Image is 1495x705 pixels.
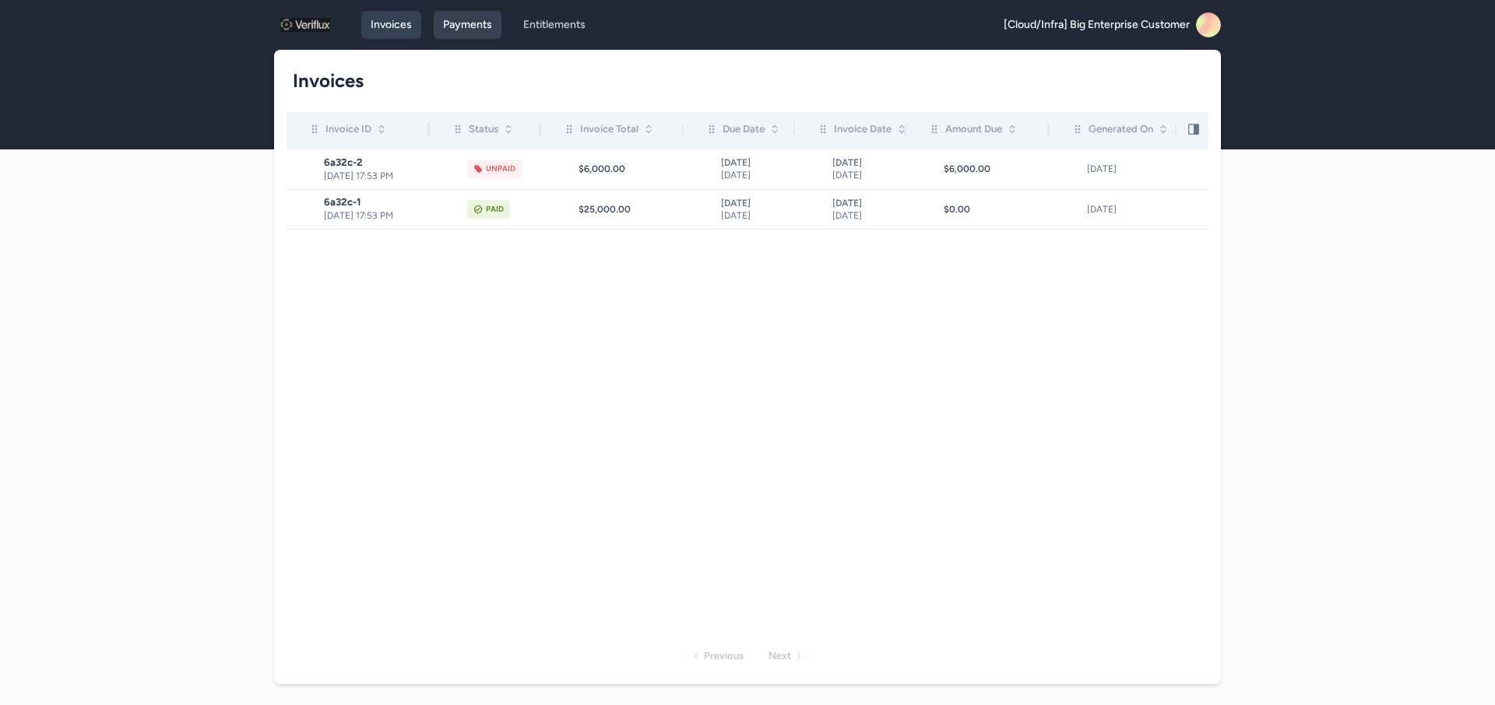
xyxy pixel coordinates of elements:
[832,209,902,222] span: [DATE]
[721,197,791,209] span: [DATE]
[287,636,1208,676] nav: Pagination
[486,163,515,175] div: Unpaid
[361,11,421,39] a: Invoices
[705,121,780,137] div: Due Date
[324,209,429,222] span: [DATE] 17:53 PM
[769,648,791,664] div: Next
[579,163,684,175] div: $6,000.00
[832,197,902,209] span: [DATE]
[280,12,330,37] img: logo_1757357187.png
[324,156,429,169] span: 6a32c-2
[1050,189,1177,229] td: [DATE]
[1004,12,1221,37] a: [Cloud/Infra] Big Enterprise Customer
[563,121,654,137] div: Invoice Total
[293,68,1190,93] h1: Invoices
[579,203,684,216] div: $25,000.00
[721,156,791,169] span: [DATE]
[434,11,501,39] a: Payments
[721,169,791,181] span: [DATE]
[832,156,902,169] span: [DATE]
[704,648,744,664] div: Previous
[721,209,791,222] span: [DATE]
[944,163,990,175] span: $6,000.00
[324,170,429,182] span: [DATE] 17:53 PM
[486,203,504,216] div: Paid
[452,121,514,137] div: Status
[324,196,429,209] span: 6a32c-1
[287,112,1208,237] div: scrollable content
[308,121,387,137] div: Invoice ID
[832,169,902,181] span: [DATE]
[514,11,595,39] a: Entitlements
[817,121,907,137] div: Invoice Date
[928,121,1018,137] div: Amount Due
[944,203,970,216] span: $0.00
[1071,121,1169,137] div: Generated On
[1004,17,1190,33] span: [Cloud/Infra] Big Enterprise Customer
[1050,149,1177,189] td: [DATE]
